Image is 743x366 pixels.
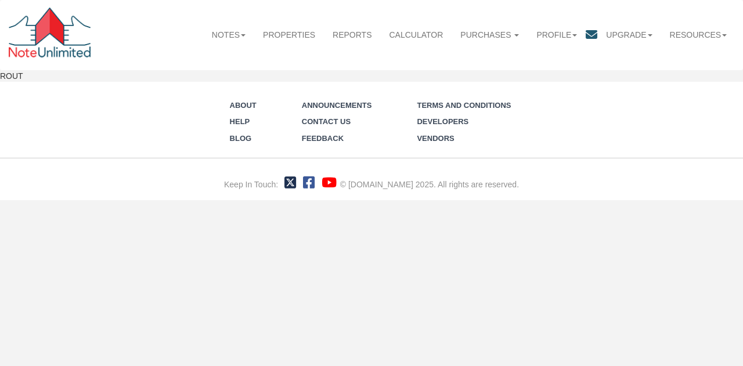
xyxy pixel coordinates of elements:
[302,117,351,126] a: Contact Us
[254,22,324,48] a: Properties
[417,134,454,143] a: Vendors
[230,101,257,110] a: About
[452,22,528,48] a: Purchases
[324,22,380,48] a: Reports
[597,22,661,48] a: Upgrade
[417,101,511,110] a: Terms and Conditions
[340,179,519,190] div: © [DOMAIN_NAME] 2025. All rights are reserved.
[230,134,252,143] a: Blog
[528,22,586,48] a: Profile
[224,179,278,190] div: Keep In Touch:
[661,22,736,48] a: Resources
[302,101,372,110] a: Announcements
[230,117,250,126] a: Help
[203,22,254,48] a: Notes
[381,22,452,48] a: Calculator
[302,134,344,143] a: Feedback
[417,117,468,126] a: Developers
